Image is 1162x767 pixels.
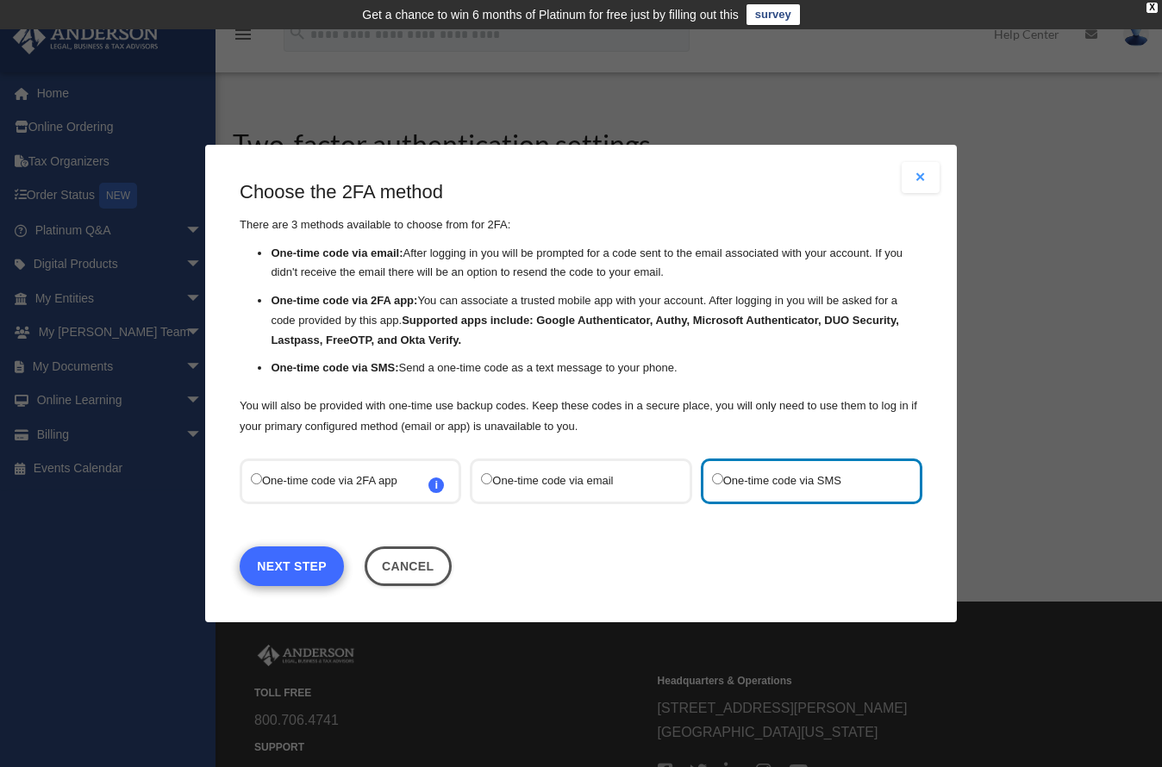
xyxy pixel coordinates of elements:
h3: Choose the 2FA method [240,179,922,206]
strong: One-time code via email: [271,246,403,259]
div: Get a chance to win 6 months of Platinum for free just by filling out this [362,4,739,25]
input: One-time code via SMS [712,473,723,484]
input: One-time code via 2FA appi [251,473,262,484]
a: Next Step [240,546,344,586]
button: Close modal [902,162,940,193]
div: close [1146,3,1158,13]
strong: One-time code via SMS: [271,362,398,375]
li: Send a one-time code as a text message to your phone. [271,359,922,379]
li: After logging in you will be prompted for a code sent to the email associated with your account. ... [271,244,922,284]
strong: Supported apps include: Google Authenticator, Authy, Microsoft Authenticator, DUO Security, Lastp... [271,314,898,346]
label: One-time code via email [481,470,663,493]
label: One-time code via SMS [712,470,894,493]
div: There are 3 methods available to choose from for 2FA: [240,179,922,437]
input: One-time code via email [481,473,492,484]
label: One-time code via 2FA app [251,470,433,493]
li: You can associate a trusted mobile app with your account. After logging in you will be asked for ... [271,291,922,350]
a: survey [747,4,800,25]
button: Close this dialog window [365,546,452,586]
p: You will also be provided with one-time use backup codes. Keep these codes in a secure place, you... [240,396,922,437]
strong: One-time code via 2FA app: [271,294,417,307]
span: i [428,477,444,493]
